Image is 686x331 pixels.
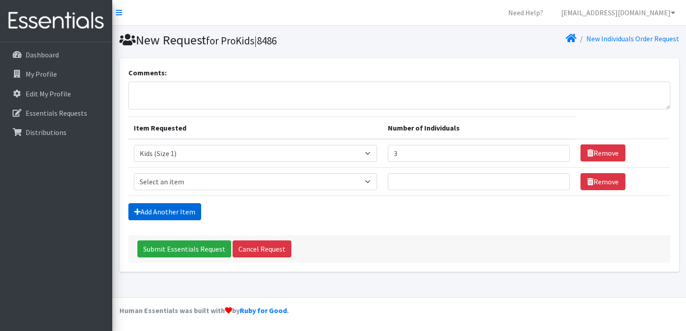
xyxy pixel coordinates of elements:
p: Distributions [26,128,66,137]
a: My Profile [4,65,109,83]
p: Essentials Requests [26,109,87,118]
a: New Individuals Order Request [586,34,679,43]
img: HumanEssentials [4,6,109,36]
a: Distributions [4,123,109,141]
a: Cancel Request [233,240,291,257]
th: Item Requested [128,117,383,139]
p: Edit My Profile [26,89,71,98]
a: Need Help? [501,4,550,22]
th: Number of Individuals [383,117,575,139]
small: for ProKids|8486 [206,34,277,47]
a: Ruby for Good [240,306,287,315]
a: Dashboard [4,46,109,64]
strong: Human Essentials was built with by . [119,306,289,315]
input: Submit Essentials Request [137,240,231,257]
a: Edit My Profile [4,85,109,103]
a: Remove [580,173,625,190]
a: Add Another Item [128,203,201,220]
p: My Profile [26,70,57,78]
label: Comments: [128,67,167,78]
a: Remove [580,144,625,161]
h1: New Request [119,32,396,48]
a: [EMAIL_ADDRESS][DOMAIN_NAME] [554,4,682,22]
p: Dashboard [26,50,59,59]
a: Essentials Requests [4,104,109,122]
